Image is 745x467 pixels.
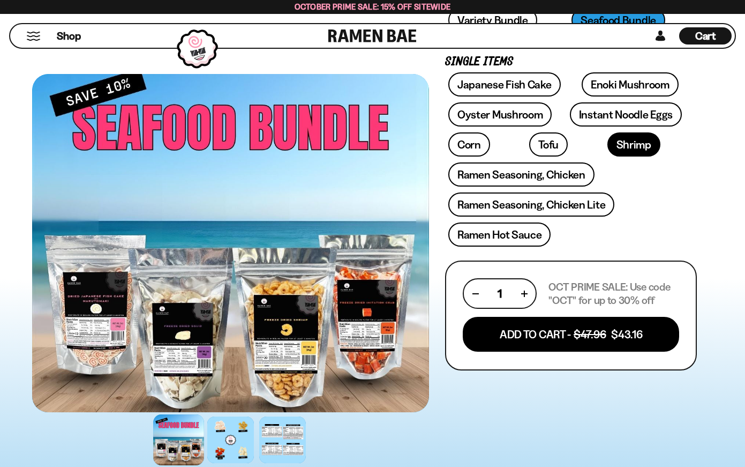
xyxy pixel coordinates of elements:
[463,317,679,352] button: Add To Cart - $47.96 $43.16
[679,24,732,48] div: Cart
[448,162,595,187] a: Ramen Seasoning, Chicken
[570,102,682,127] a: Instant Noodle Eggs
[57,27,81,45] a: Shop
[26,32,41,41] button: Mobile Menu Trigger
[448,102,552,127] a: Oyster Mushroom
[448,223,551,247] a: Ramen Hot Sauce
[448,192,614,217] a: Ramen Seasoning, Chicken Lite
[695,29,716,42] span: Cart
[295,2,451,12] span: October Prime Sale: 15% off Sitewide
[582,72,679,97] a: Enoki Mushroom
[548,280,679,307] p: OCT PRIME SALE: Use code "OCT" for up to 30% off
[529,132,568,157] a: Tofu
[607,132,660,157] a: Shrimp
[448,72,561,97] a: Japanese Fish Cake
[445,57,697,67] p: Single Items
[448,132,490,157] a: Corn
[57,29,81,43] span: Shop
[498,287,502,300] span: 1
